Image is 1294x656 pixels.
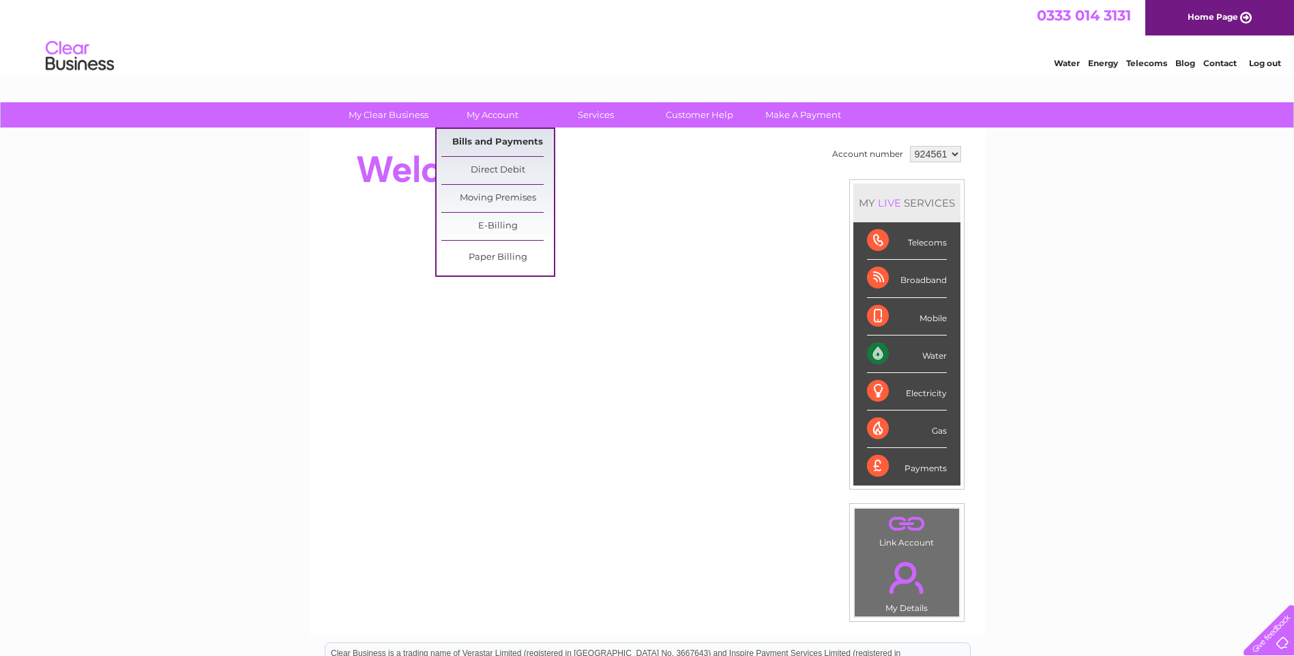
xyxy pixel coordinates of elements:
[858,512,956,536] a: .
[858,554,956,601] a: .
[867,298,947,336] div: Mobile
[867,260,947,297] div: Broadband
[854,550,960,617] td: My Details
[867,336,947,373] div: Water
[441,244,554,271] a: Paper Billing
[829,143,907,166] td: Account number
[867,373,947,411] div: Electricity
[1249,58,1281,68] a: Log out
[441,185,554,212] a: Moving Premises
[436,102,548,128] a: My Account
[1175,58,1195,68] a: Blog
[45,35,115,77] img: logo.png
[540,102,652,128] a: Services
[853,183,960,222] div: MY SERVICES
[643,102,756,128] a: Customer Help
[1054,58,1080,68] a: Water
[1037,7,1131,24] a: 0333 014 3131
[1203,58,1237,68] a: Contact
[867,448,947,485] div: Payments
[441,213,554,240] a: E-Billing
[854,508,960,551] td: Link Account
[875,196,904,209] div: LIVE
[441,129,554,156] a: Bills and Payments
[867,222,947,260] div: Telecoms
[1126,58,1167,68] a: Telecoms
[747,102,859,128] a: Make A Payment
[867,411,947,448] div: Gas
[332,102,445,128] a: My Clear Business
[1088,58,1118,68] a: Energy
[325,8,970,66] div: Clear Business is a trading name of Verastar Limited (registered in [GEOGRAPHIC_DATA] No. 3667643...
[441,157,554,184] a: Direct Debit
